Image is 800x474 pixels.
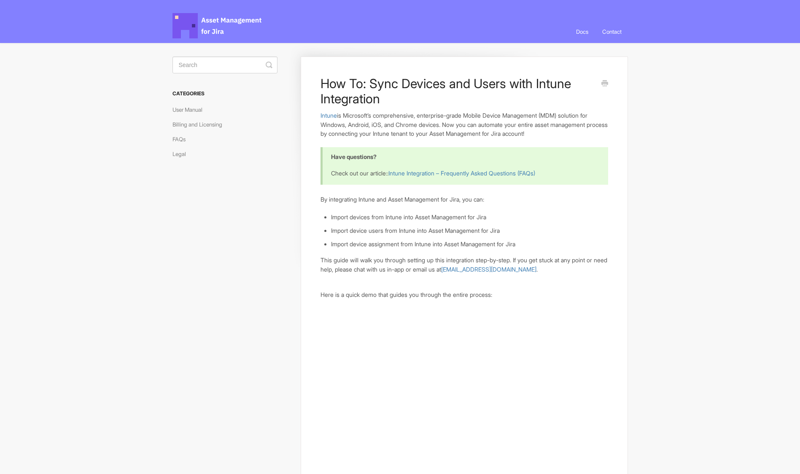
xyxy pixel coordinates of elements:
a: Billing and Licensing [172,118,229,131]
p: By integrating Intune and Asset Management for Jira, you can: [321,195,608,204]
li: Import device assignment from Intune into Asset Management for Jira [331,240,608,249]
b: Have questions? [331,153,377,160]
a: FAQs [172,132,192,146]
h3: Categories [172,86,277,101]
p: Check out our article:: [331,169,597,178]
p: This guide will walk you through setting up this integration step-by-step. If you get stuck at an... [321,256,608,274]
a: Print this Article [601,79,608,89]
h1: How To: Sync Devices and Users with Intune Integration [321,76,595,106]
a: Docs [570,20,595,43]
a: User Manual [172,103,209,116]
a: Intune Integration – Frequently Asked Questions (FAQs) [388,170,535,177]
p: Here is a quick demo that guides you through the entire process: [321,290,608,299]
a: Intune [321,112,337,119]
li: Import device users from Intune into Asset Management for Jira [331,226,608,235]
a: Contact [596,20,628,43]
a: [EMAIL_ADDRESS][DOMAIN_NAME] [441,266,536,273]
span: Asset Management for Jira Docs [172,13,263,38]
li: Import devices from Intune into Asset Management for Jira [331,213,608,222]
p: is Microsoft’s comprehensive, enterprise-grade Mobile Device Management (MDM) solution for Window... [321,111,608,138]
a: Legal [172,147,192,161]
input: Search [172,57,277,73]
